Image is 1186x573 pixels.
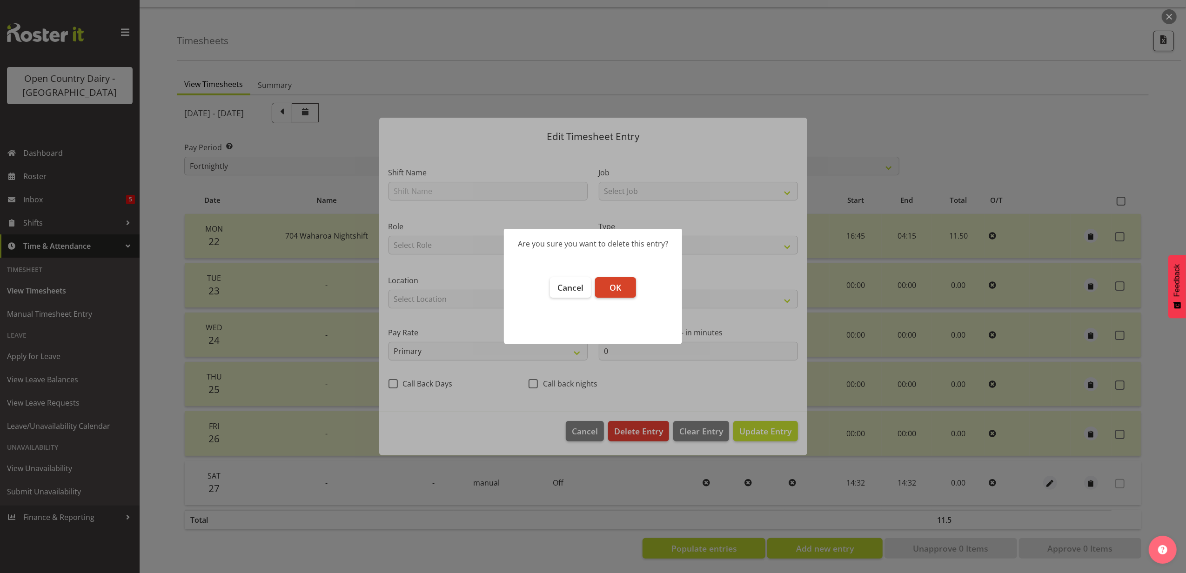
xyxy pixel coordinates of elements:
img: help-xxl-2.png [1158,545,1167,554]
button: OK [595,277,636,298]
span: OK [610,282,621,293]
button: Feedback - Show survey [1168,255,1186,318]
span: Cancel [557,282,583,293]
button: Cancel [550,277,591,298]
span: Feedback [1173,264,1181,297]
div: Are you sure you want to delete this entry? [518,238,668,249]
